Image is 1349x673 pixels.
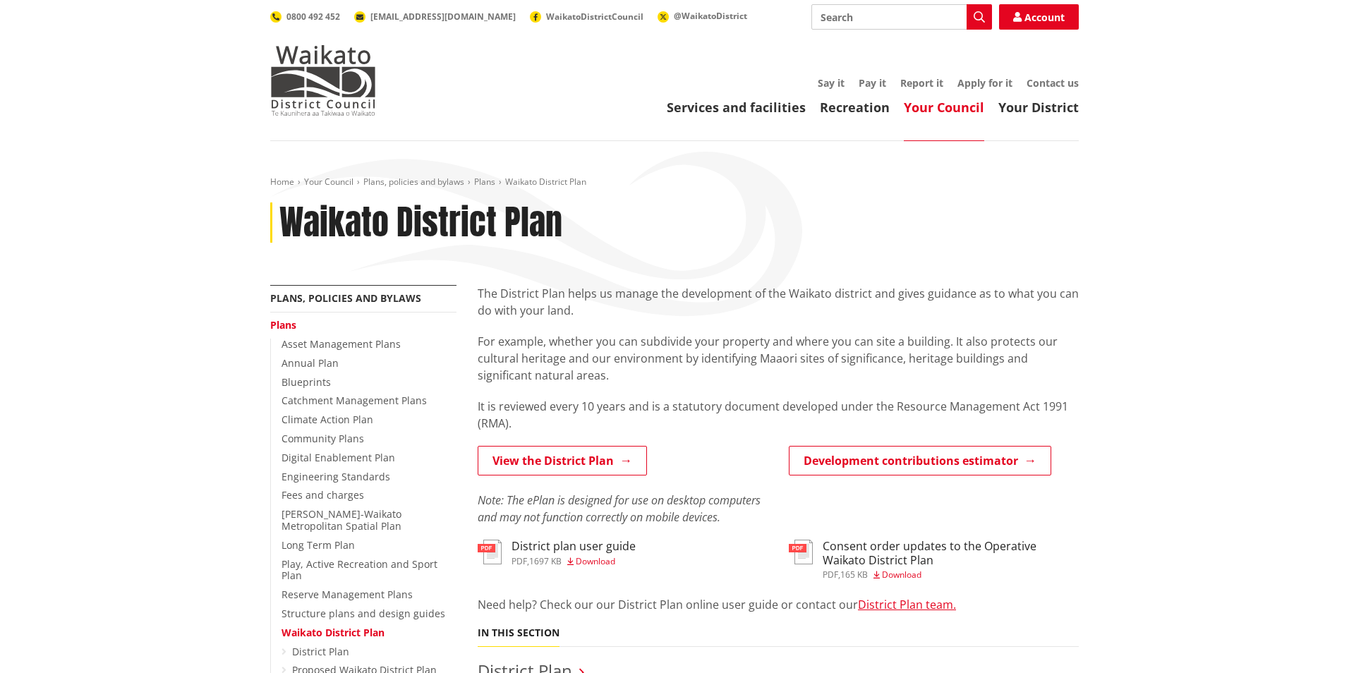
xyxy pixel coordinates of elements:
[478,398,1079,432] p: It is reviewed every 10 years and is a statutory document developed under the Resource Management...
[282,432,364,445] a: Community Plans
[859,76,886,90] a: Pay it
[270,318,296,332] a: Plans
[363,176,464,188] a: Plans, policies and bylaws
[282,356,339,370] a: Annual Plan
[282,538,355,552] a: Long Term Plan
[512,557,636,566] div: ,
[286,11,340,23] span: 0800 492 452
[474,176,495,188] a: Plans
[478,596,1079,613] p: Need help? Check our our District Plan online user guide or contact our
[789,446,1051,475] a: Development contributions estimator
[505,176,586,188] span: Waikato District Plan
[999,4,1079,30] a: Account
[478,446,647,475] a: View the District Plan
[811,4,992,30] input: Search input
[882,569,921,581] span: Download
[370,11,516,23] span: [EMAIL_ADDRESS][DOMAIN_NAME]
[478,540,502,564] img: document-pdf.svg
[282,507,401,533] a: [PERSON_NAME]-Waikato Metropolitan Spatial Plan
[823,571,1079,579] div: ,
[354,11,516,23] a: [EMAIL_ADDRESS][DOMAIN_NAME]
[530,11,643,23] a: WaikatoDistrictCouncil
[546,11,643,23] span: WaikatoDistrictCouncil
[576,555,615,567] span: Download
[270,176,1079,188] nav: breadcrumb
[270,176,294,188] a: Home
[282,588,413,601] a: Reserve Management Plans
[512,540,636,553] h3: District plan user guide
[858,597,956,612] a: District Plan team.
[789,540,813,564] img: document-pdf.svg
[282,413,373,426] a: Climate Action Plan
[478,627,559,639] h5: In this section
[658,10,747,22] a: @WaikatoDistrict
[789,540,1079,578] a: Consent order updates to the Operative Waikato District Plan pdf,165 KB Download
[478,492,761,525] em: Note: The ePlan is designed for use on desktop computers and may not function correctly on mobile...
[823,540,1079,566] h3: Consent order updates to the Operative Waikato District Plan
[512,555,527,567] span: pdf
[279,202,562,243] h1: Waikato District Plan
[823,569,838,581] span: pdf
[998,99,1079,116] a: Your District
[900,76,943,90] a: Report it
[282,375,331,389] a: Blueprints
[840,569,868,581] span: 165 KB
[478,540,636,565] a: District plan user guide pdf,1697 KB Download
[270,45,376,116] img: Waikato District Council - Te Kaunihera aa Takiwaa o Waikato
[478,285,1079,319] p: The District Plan helps us manage the development of the Waikato district and gives guidance as t...
[292,645,349,658] a: District Plan
[304,176,353,188] a: Your Council
[529,555,562,567] span: 1697 KB
[667,99,806,116] a: Services and facilities
[818,76,845,90] a: Say it
[1027,76,1079,90] a: Contact us
[282,394,427,407] a: Catchment Management Plans
[478,333,1079,384] p: For example, whether you can subdivide your property and where you can site a building. It also p...
[282,626,385,639] a: Waikato District Plan
[820,99,890,116] a: Recreation
[282,557,437,583] a: Play, Active Recreation and Sport Plan
[270,291,421,305] a: Plans, policies and bylaws
[270,11,340,23] a: 0800 492 452
[282,607,445,620] a: Structure plans and design guides
[282,451,395,464] a: Digital Enablement Plan
[904,99,984,116] a: Your Council
[282,470,390,483] a: Engineering Standards
[282,337,401,351] a: Asset Management Plans
[957,76,1012,90] a: Apply for it
[282,488,364,502] a: Fees and charges
[674,10,747,22] span: @WaikatoDistrict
